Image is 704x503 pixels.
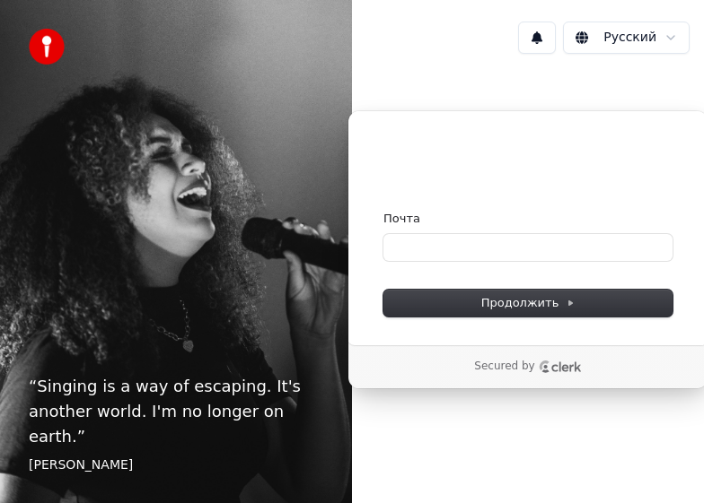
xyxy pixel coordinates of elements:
[29,374,323,449] p: “ Singing is a way of escaping. It's another world. I'm no longer on earth. ”
[383,290,673,317] button: Продолжить
[481,295,576,311] span: Продолжить
[29,456,323,474] footer: [PERSON_NAME]
[474,360,534,374] p: Secured by
[29,29,65,65] img: youka
[383,211,420,227] label: Почта
[539,360,582,373] a: Clerk logo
